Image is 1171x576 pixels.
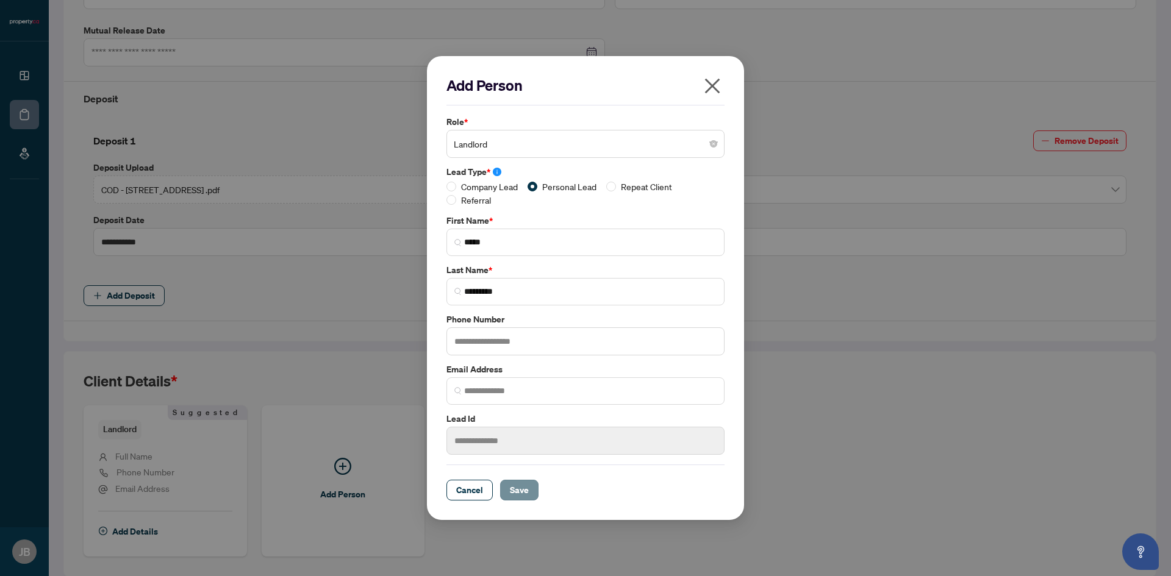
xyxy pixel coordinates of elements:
img: search_icon [454,288,462,295]
img: search_icon [454,387,462,394]
label: Role [446,115,725,129]
span: Save [510,480,529,500]
span: Landlord [454,132,717,155]
span: Referral [456,193,496,207]
h2: Add Person [446,76,725,95]
img: search_icon [454,239,462,246]
span: info-circle [493,168,501,176]
button: Open asap [1122,533,1159,570]
span: close [703,76,722,96]
button: Save [500,480,539,500]
span: close-circle [710,140,717,148]
span: Cancel [456,480,483,500]
label: Lead Type [446,165,725,179]
button: Cancel [446,480,493,500]
span: Repeat Client [616,180,677,193]
label: Email Address [446,363,725,376]
label: Last Name [446,263,725,277]
label: Lead Id [446,412,725,425]
label: Phone Number [446,313,725,326]
label: First Name [446,214,725,227]
span: Personal Lead [537,180,601,193]
span: Company Lead [456,180,523,193]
